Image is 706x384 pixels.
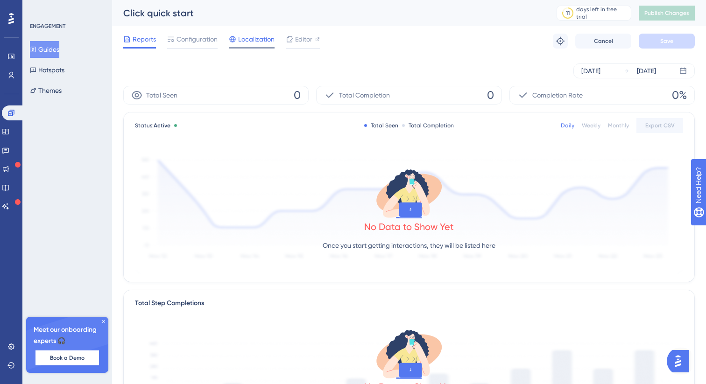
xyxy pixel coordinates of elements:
span: Completion Rate [532,90,583,101]
div: ENGAGEMENT [30,22,65,30]
button: Export CSV [636,118,683,133]
span: Book a Demo [50,354,85,362]
div: No Data to Show Yet [364,220,454,233]
span: 0 [294,88,301,103]
div: Click quick start [123,7,533,20]
span: Total Seen [146,90,177,101]
span: Meet our onboarding experts 🎧 [34,324,101,347]
span: Active [154,122,170,129]
span: Save [660,37,673,45]
button: Publish Changes [639,6,695,21]
span: Publish Changes [644,9,689,17]
button: Save [639,34,695,49]
span: Localization [238,34,275,45]
span: Configuration [176,34,218,45]
button: Cancel [575,34,631,49]
span: Export CSV [645,122,675,129]
span: Total Completion [339,90,390,101]
div: Total Seen [364,122,398,129]
button: Guides [30,41,59,58]
div: Total Step Completions [135,298,204,309]
div: Weekly [582,122,600,129]
span: Reports [133,34,156,45]
span: 0 [487,88,494,103]
button: Hotspots [30,62,64,78]
span: Status: [135,122,170,129]
span: Cancel [594,37,613,45]
div: [DATE] [581,65,600,77]
button: Themes [30,82,62,99]
p: Once you start getting interactions, they will be listed here [323,240,495,251]
div: Total Completion [402,122,454,129]
span: Need Help? [22,2,58,14]
button: Book a Demo [35,350,99,365]
div: [DATE] [637,65,656,77]
iframe: UserGuiding AI Assistant Launcher [667,347,695,375]
div: Monthly [608,122,629,129]
div: Daily [561,122,574,129]
div: 11 [566,9,570,17]
span: 0% [672,88,687,103]
div: days left in free trial [576,6,628,21]
span: Editor [295,34,312,45]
